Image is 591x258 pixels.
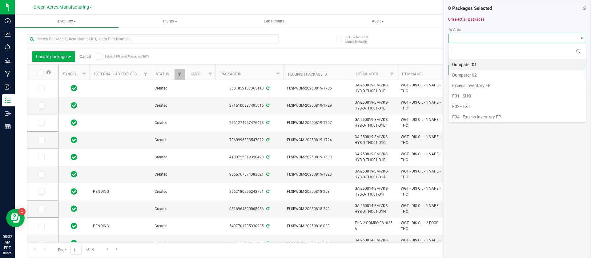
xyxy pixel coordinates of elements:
span: WGT - DIS OIL - 1 VAPE - THC [401,151,447,163]
inline-svg: Manufacturing [5,71,11,77]
a: External Lab Test Result [94,72,143,76]
div: 7561274967476473 [215,120,284,126]
span: In Sync [71,170,77,179]
span: In Sync [71,84,77,93]
span: GA-250819-EM-VKS-HYB-D-THC01-D1E [355,100,393,111]
span: GA-250819-EM-VKS-HYB-D-THC01-D1D [355,117,393,129]
a: Lab Results [222,15,326,28]
a: Go to the last page [113,245,122,253]
span: FLSRWGM-20250818-253 [287,189,347,195]
span: WGT - DIS OIL - 1 VAPE - THC [401,237,447,249]
span: Page of 19 [53,245,99,255]
span: GA-250819-EM-VKS-HYB-D-THC01-D1B [355,151,393,163]
span: Created [155,85,181,91]
inline-svg: Grow [5,58,11,64]
span: In Sync [71,118,77,127]
span: Inventory [15,18,119,24]
span: THC-2-COMBO-081825-A [355,220,393,232]
div: 1936031900326398 [215,240,284,246]
a: Plants [119,15,222,28]
li: Dumpster 01 [448,59,586,70]
div: 4100725319350423 [215,154,284,160]
span: Sync from Compliance System [265,86,269,90]
span: FLSRWGM-20250819-1735 [287,85,347,91]
inline-svg: Dashboard [5,18,11,24]
span: FLSRWGM-20250818-242 [287,206,347,212]
span: GA-250814-EM-VKS-HYB-D-THC01-D1I [355,186,393,197]
span: Sync from Compliance System [265,121,269,125]
li: F01 - SHO [448,91,586,101]
span: Select all records on this page [46,70,51,74]
a: Filter [175,69,185,80]
a: Filter [387,69,397,80]
div: 9365767574383021 [215,172,284,177]
a: Filter [141,69,151,80]
span: FLSRWGM-20250819-1727 [287,120,347,126]
span: Sync from Compliance System [265,241,269,245]
span: Select All Filtered Packages (367) [105,55,135,58]
span: GA-250819-EM-VKS-HYB-D-THC01-D1F [355,82,393,94]
inline-svg: Monitoring [5,44,11,50]
div: 8662180266243791 [215,189,284,195]
span: Sync from Compliance System [265,207,269,211]
span: Created [155,189,181,195]
inline-svg: Inbound [5,84,11,90]
span: In Sync [71,239,77,248]
span: FLSRWGM-20250819-1729 [287,103,347,109]
a: Item Name [402,72,422,76]
a: Sync Status [63,72,87,76]
span: FLSRWGM-20250818-018 [287,240,347,246]
div: 5497701285330295 [215,223,284,229]
span: GA-250814-EM-VKS-HYB-D-THC01-D1H [355,203,393,215]
div: 7860996398547822 [215,137,284,143]
li: F04 - Excess Inventory FP [448,112,586,122]
span: Created [155,154,181,160]
a: Filter [441,69,451,80]
span: Created [155,103,181,109]
span: Sync from Compliance System [265,189,269,194]
input: 1 [70,245,82,255]
th: Has COA [185,65,215,80]
span: WGT - DIS OIL - 1 VAPE - THC [401,203,447,215]
li: F02 - EXT [448,101,586,112]
a: Audit [326,15,430,28]
a: Flourish Package ID [288,72,327,77]
iframe: Resource center [6,209,25,227]
span: WGT - DIS OIL - 1 VAPE - THC [401,117,447,129]
li: Dumpster 02 [448,70,586,80]
span: WGT - DIS OIL - 1 VAPE - THC [401,100,447,111]
span: In Sync [71,187,77,196]
span: Created [155,137,181,143]
span: WGT - DIS OIL - 1 VAPE - THC [401,82,447,94]
span: GA-250819-EM-VKS-HYB-D-THC01-D1C [355,134,393,146]
span: GA-250814-EM-VKS-HYB-D-THC01-D1G [355,237,393,249]
a: Cancel [80,54,91,59]
a: Unselect all packages [448,17,484,22]
span: In Sync [71,136,77,144]
span: PENDING [93,189,147,195]
inline-svg: Outbound [5,110,11,117]
a: Lot Number [356,72,378,76]
a: Filter [79,69,89,80]
span: Created [155,223,181,229]
input: Search Package ID, Item Name, SKU, Lot or Part Number... [27,34,279,44]
span: WGT - DIS OIL - 2 FOOD - THC [401,220,447,232]
span: Sync from Compliance System [265,103,269,108]
span: In Sync [71,222,77,230]
span: Sync from Compliance System [265,172,269,177]
li: Excess Inventory FP [448,80,586,91]
span: FLSRWGM-20250818-033 [287,223,347,229]
span: Created [155,240,181,246]
span: GA-250819-EM-VKS-HYB-D-THC01-D1A [355,169,393,180]
span: Created [155,172,181,177]
span: PENDING [93,223,147,229]
span: Green Acres Manufacturing [34,5,89,10]
span: Sync from Compliance System [265,138,269,142]
span: WGT - DIS OIL - 1 VAPE - THC [401,169,447,180]
inline-svg: Analytics [5,31,11,37]
div: 2715100837495616 [215,103,284,109]
span: In Sync [71,101,77,110]
a: Package ID [220,72,241,76]
div: 0816961390065956 [215,206,284,212]
span: WGT - DIS OIL - 1 VAPE - THC [401,186,447,197]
